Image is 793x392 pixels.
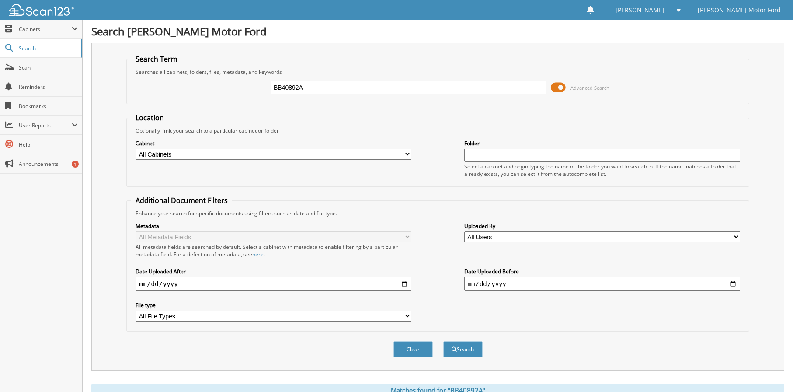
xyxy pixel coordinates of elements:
[698,7,781,13] span: [PERSON_NAME] Motor Ford
[19,102,78,110] span: Bookmarks
[464,140,740,147] label: Folder
[19,160,78,168] span: Announcements
[19,25,72,33] span: Cabinets
[131,196,232,205] legend: Additional Document Filters
[252,251,264,258] a: here
[19,64,78,71] span: Scan
[570,84,609,91] span: Advanced Search
[464,277,740,291] input: end
[19,83,78,91] span: Reminders
[131,68,744,76] div: Searches all cabinets, folders, files, metadata, and keywords
[136,243,411,258] div: All metadata fields are searched by default. Select a cabinet with metadata to enable filtering b...
[72,161,79,168] div: 1
[91,24,784,38] h1: Search [PERSON_NAME] Motor Ford
[19,45,77,52] span: Search
[131,210,744,217] div: Enhance your search for specific documents using filters such as date and file type.
[443,341,483,357] button: Search
[136,222,411,230] label: Metadata
[464,163,740,178] div: Select a cabinet and begin typing the name of the folder you want to search in. If the name match...
[19,141,78,148] span: Help
[136,277,411,291] input: start
[136,268,411,275] label: Date Uploaded After
[464,268,740,275] label: Date Uploaded Before
[131,113,168,122] legend: Location
[393,341,433,357] button: Clear
[131,127,744,134] div: Optionally limit your search to a particular cabinet or folder
[136,301,411,309] label: File type
[131,54,182,64] legend: Search Term
[9,4,74,16] img: scan123-logo-white.svg
[616,7,664,13] span: [PERSON_NAME]
[464,222,740,230] label: Uploaded By
[136,140,411,147] label: Cabinet
[19,122,72,129] span: User Reports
